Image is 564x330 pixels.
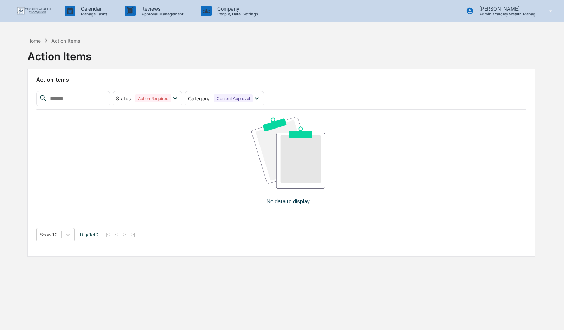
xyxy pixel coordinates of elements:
button: < [113,231,120,237]
p: Manage Tasks [75,12,111,17]
span: Page 1 of 0 [80,232,98,237]
div: Action Items [51,38,80,44]
button: >| [129,231,137,237]
p: Approval Management [136,12,187,17]
p: Admin • Yardley Wealth Management [474,12,539,17]
img: logo [17,7,51,15]
div: Home [27,38,41,44]
img: No data [251,117,325,189]
p: Calendar [75,6,111,12]
div: Action Items [27,44,91,63]
p: Company [212,6,262,12]
p: No data to display [267,198,310,205]
button: |< [104,231,112,237]
p: Reviews [136,6,187,12]
p: People, Data, Settings [212,12,262,17]
p: [PERSON_NAME] [474,6,539,12]
h2: Action Items [36,76,526,83]
div: Content Approval [214,94,253,102]
div: Action Required [135,94,171,102]
span: Category : [188,95,211,101]
button: > [121,231,128,237]
span: Status : [116,95,132,101]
